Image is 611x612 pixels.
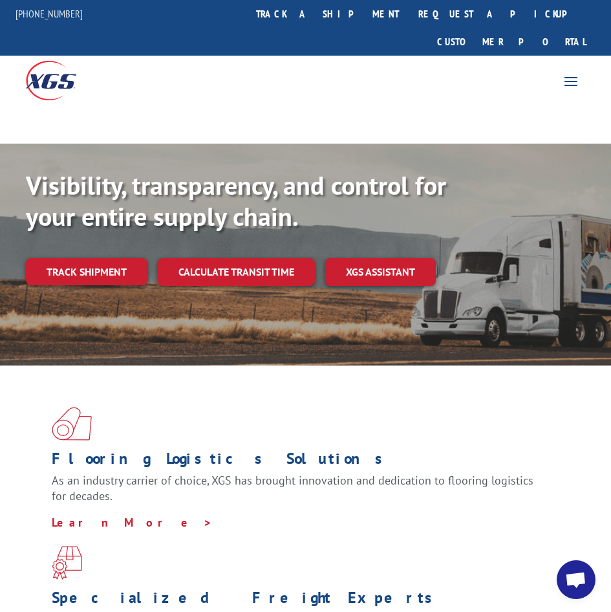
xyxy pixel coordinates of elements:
[52,407,92,441] img: xgs-icon-total-supply-chain-intelligence-red
[557,560,595,599] a: Open chat
[427,28,595,56] a: Customer Portal
[52,473,533,503] span: As an industry carrier of choice, XGS has brought innovation and dedication to flooring logistics...
[325,258,436,286] a: XGS ASSISTANT
[158,258,315,286] a: Calculate transit time
[52,546,82,580] img: xgs-icon-focused-on-flooring-red
[26,258,147,285] a: Track shipment
[52,590,550,612] h1: Specialized Freight Experts
[26,168,446,233] b: Visibility, transparency, and control for your entire supply chain.
[52,515,213,530] a: Learn More >
[52,451,550,473] h1: Flooring Logistics Solutions
[16,7,83,20] a: [PHONE_NUMBER]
